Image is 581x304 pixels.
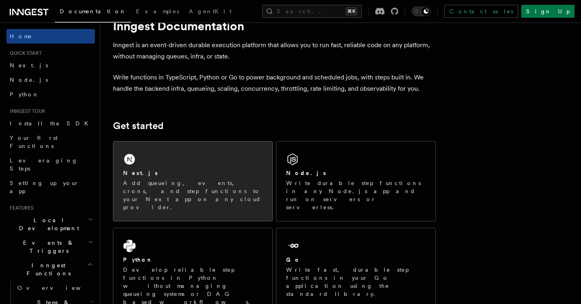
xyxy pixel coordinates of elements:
a: Install the SDK [6,116,95,131]
span: Leveraging Steps [10,157,78,172]
button: Inngest Functions [6,258,95,281]
span: Events & Triggers [6,239,88,255]
a: Setting up your app [6,176,95,198]
span: Setting up your app [10,180,79,194]
span: Next.js [10,62,48,69]
span: Overview [17,285,100,291]
button: Search...⌘K [262,5,362,18]
span: Documentation [60,8,126,15]
a: Leveraging Steps [6,153,95,176]
a: Node.js [6,73,95,87]
h2: Python [123,256,153,264]
a: Contact sales [444,5,518,18]
a: Sign Up [521,5,575,18]
h2: Go [286,256,301,264]
span: Inngest Functions [6,261,87,277]
a: Next.jsAdd queueing, events, crons, and step functions to your Next app on any cloud provider. [113,141,273,221]
span: Node.js [10,77,48,83]
p: Write durable step functions in any Node.js app and run on servers or serverless. [286,179,426,211]
span: AgentKit [189,8,232,15]
button: Toggle dark mode [412,6,431,16]
span: Your first Functions [10,135,58,149]
span: Quick start [6,50,42,56]
button: Local Development [6,213,95,235]
kbd: ⌘K [346,7,357,15]
a: Node.jsWrite durable step functions in any Node.js app and run on servers or serverless. [276,141,436,221]
p: Write functions in TypeScript, Python or Go to power background and scheduled jobs, with steps bu... [113,72,436,94]
span: Examples [136,8,179,15]
span: Features [6,205,33,211]
a: Home [6,29,95,44]
a: Get started [113,120,163,131]
span: Local Development [6,216,88,232]
span: Inngest tour [6,108,45,115]
span: Install the SDK [10,120,93,127]
p: Write fast, durable step functions in your Go application using the standard library. [286,266,426,298]
a: Overview [14,281,95,295]
a: Your first Functions [6,131,95,153]
h2: Node.js [286,169,326,177]
h2: Next.js [123,169,158,177]
a: AgentKit [184,2,236,22]
a: Examples [131,2,184,22]
h1: Inngest Documentation [113,19,436,33]
a: Next.js [6,58,95,73]
a: Python [6,87,95,102]
span: Home [10,32,32,40]
a: Documentation [55,2,131,23]
p: Inngest is an event-driven durable execution platform that allows you to run fast, reliable code ... [113,40,436,62]
button: Events & Triggers [6,235,95,258]
p: Add queueing, events, crons, and step functions to your Next app on any cloud provider. [123,179,263,211]
span: Python [10,91,39,98]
